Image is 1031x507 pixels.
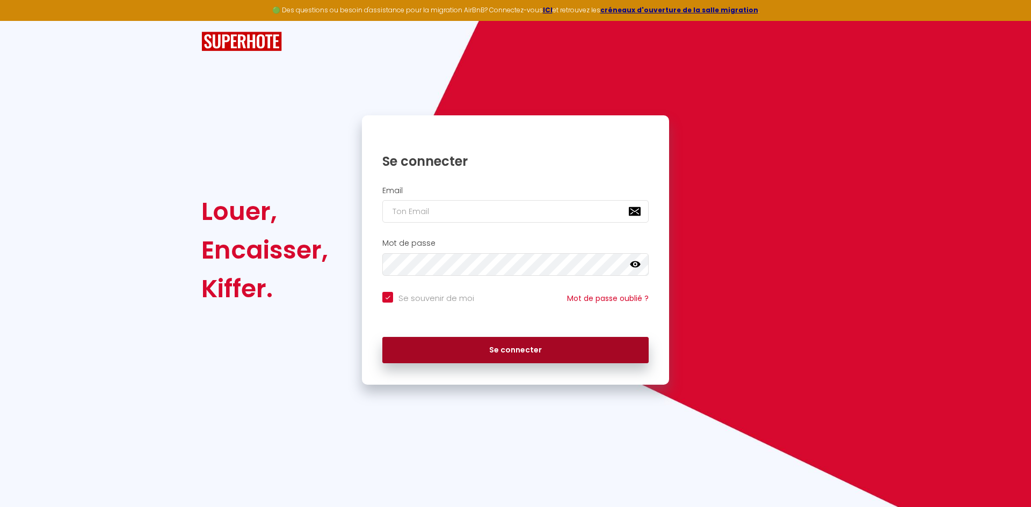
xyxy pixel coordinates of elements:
h1: Se connecter [382,153,649,170]
a: créneaux d'ouverture de la salle migration [600,5,758,14]
div: Kiffer. [201,269,328,308]
h2: Mot de passe [382,239,649,248]
div: Louer, [201,192,328,231]
h2: Email [382,186,649,195]
a: Mot de passe oublié ? [567,293,649,304]
input: Ton Email [382,200,649,223]
a: ICI [543,5,553,14]
div: Encaisser, [201,231,328,269]
img: SuperHote logo [201,32,282,52]
button: Ouvrir le widget de chat LiveChat [9,4,41,36]
button: Se connecter [382,337,649,364]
